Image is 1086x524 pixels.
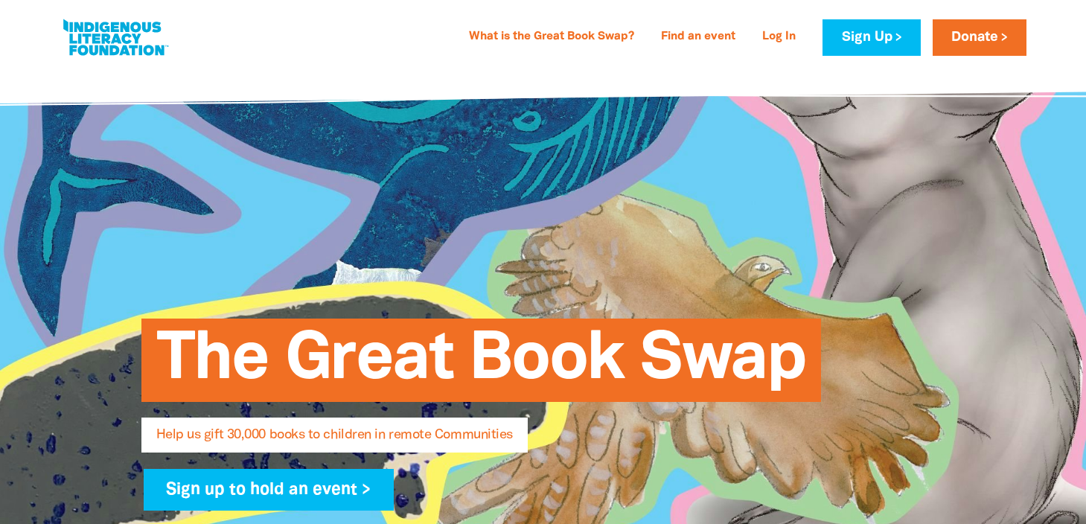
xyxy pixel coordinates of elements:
[933,19,1026,56] a: Donate
[156,429,513,453] span: Help us gift 30,000 books to children in remote Communities
[460,25,643,49] a: What is the Great Book Swap?
[753,25,805,49] a: Log In
[144,469,395,511] a: Sign up to hold an event >
[823,19,920,56] a: Sign Up
[652,25,744,49] a: Find an event
[156,330,806,402] span: The Great Book Swap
